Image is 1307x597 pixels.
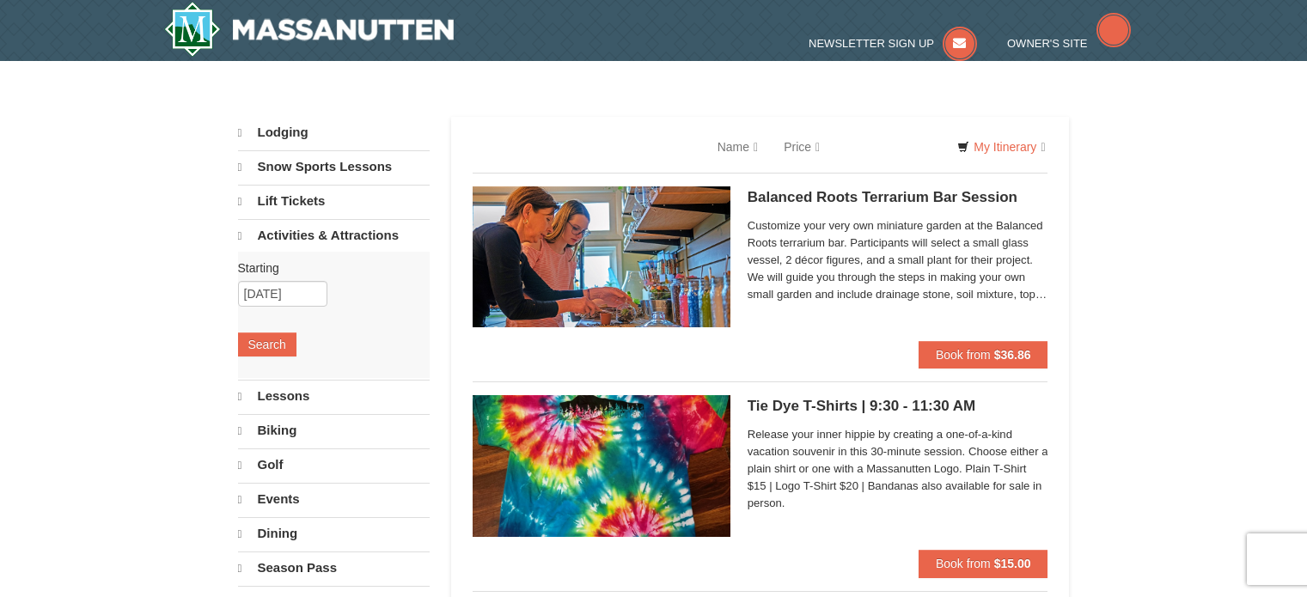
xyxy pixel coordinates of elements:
strong: $36.86 [994,348,1031,362]
strong: $15.00 [994,557,1031,570]
span: Newsletter Sign Up [809,37,934,50]
span: Owner's Site [1007,37,1088,50]
button: Book from $15.00 [919,550,1048,577]
a: Name [705,130,771,164]
img: 18871151-30-393e4332.jpg [473,186,730,327]
a: Newsletter Sign Up [809,37,977,50]
span: Book from [936,557,991,570]
a: Lift Tickets [238,185,430,217]
a: Events [238,483,430,515]
label: Starting [238,259,417,277]
img: Massanutten Resort Logo [164,2,455,57]
span: Release your inner hippie by creating a one-of-a-kind vacation souvenir in this 30-minute session... [748,426,1048,512]
a: Lodging [238,117,430,149]
a: Snow Sports Lessons [238,150,430,183]
a: Owner's Site [1007,37,1131,50]
a: Golf [238,448,430,481]
a: Activities & Attractions [238,219,430,252]
a: My Itinerary [946,134,1056,160]
button: Book from $36.86 [919,341,1048,369]
button: Search [238,332,296,356]
h5: Tie Dye T-Shirts | 9:30 - 11:30 AM [748,398,1048,415]
h5: Balanced Roots Terrarium Bar Session [748,189,1048,206]
span: Customize your very own miniature garden at the Balanced Roots terrarium bar. Participants will s... [748,217,1048,303]
span: Book from [936,348,991,362]
a: Price [771,130,833,164]
a: Massanutten Resort [164,2,455,57]
a: Lessons [238,380,430,412]
a: Season Pass [238,551,430,584]
a: Dining [238,517,430,550]
a: Biking [238,414,430,447]
img: 6619869-1512-3c4c33a7.png [473,395,730,536]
